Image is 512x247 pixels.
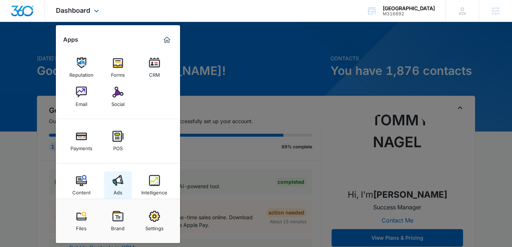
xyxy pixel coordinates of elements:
div: Email [76,98,87,107]
a: Payments [68,127,95,155]
div: account id [383,11,435,16]
a: Forms [104,54,132,81]
div: CRM [149,68,160,78]
a: Brand [104,207,132,235]
div: POS [113,142,123,151]
a: Reputation [68,54,95,81]
a: Files [68,207,95,235]
a: Ads [104,171,132,199]
h2: Apps [63,36,78,43]
a: Intelligence [141,171,168,199]
div: Files [76,222,87,231]
div: Settings [145,222,164,231]
a: Social [104,83,132,111]
a: Content [68,171,95,199]
a: Marketing 360® Dashboard [161,34,173,46]
div: Brand [111,222,125,231]
div: Social [111,98,125,107]
span: Dashboard [56,7,90,14]
a: CRM [141,54,168,81]
a: POS [104,127,132,155]
div: Intelligence [141,186,167,195]
div: Forms [111,68,125,78]
div: account name [383,5,435,11]
div: Ads [114,186,122,195]
div: Reputation [69,68,93,78]
div: Content [72,186,91,195]
a: Settings [141,207,168,235]
a: Email [68,83,95,111]
div: Payments [70,142,92,151]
